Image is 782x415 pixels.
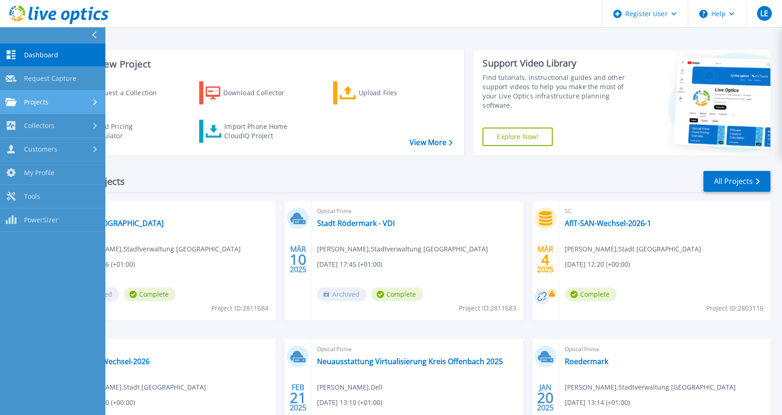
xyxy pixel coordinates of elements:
[537,381,554,415] div: JAN 2025
[537,394,554,402] span: 20
[706,303,764,313] span: Project ID: 2803116
[289,243,307,276] div: MÄR 2025
[66,59,452,69] h3: Start a New Project
[290,256,306,263] span: 10
[483,73,633,110] div: Find tutorials, instructional guides and other support videos to help you make the most of your L...
[211,303,269,313] span: Project ID: 2811684
[565,219,651,228] a: AfIT-SAN-Wechsel-2026-1
[70,357,150,366] a: AfIT-SAN-Wechsel-2026
[124,287,176,301] span: Complete
[24,145,57,153] span: Customers
[565,382,736,392] span: [PERSON_NAME] , Stadtverwaltung [GEOGRAPHIC_DATA]
[371,287,423,301] span: Complete
[24,74,76,83] span: Request Capture
[317,344,517,354] span: Optical Prime
[317,397,382,408] span: [DATE] 13:10 (+01:00)
[333,81,436,104] a: Upload Files
[537,243,554,276] div: MÄR 2025
[24,122,55,130] span: Collectors
[199,81,302,104] a: Download Collector
[70,382,206,392] span: [PERSON_NAME] , Stadt [GEOGRAPHIC_DATA]
[565,397,630,408] span: [DATE] 13:14 (+01:00)
[24,192,40,201] span: Tools
[70,344,270,354] span: SC
[223,84,297,102] div: Download Collector
[565,357,608,366] a: Roedermark
[565,244,701,254] span: [PERSON_NAME] , Stadt [GEOGRAPHIC_DATA]
[66,81,169,104] a: Request a Collection
[70,219,164,228] a: Stadt [GEOGRAPHIC_DATA]
[760,10,768,17] span: LE
[565,287,617,301] span: Complete
[483,57,633,69] div: Support Video Library
[565,259,630,269] span: [DATE] 12:20 (+00:00)
[70,206,270,216] span: Optical Prime
[24,98,49,106] span: Projects
[66,120,169,143] a: Cloud Pricing Calculator
[24,216,58,224] span: PowerSizer
[703,171,770,192] a: All Projects
[70,244,241,254] span: [PERSON_NAME] , Stadtverwaltung [GEOGRAPHIC_DATA]
[91,122,165,140] div: Cloud Pricing Calculator
[317,259,382,269] span: [DATE] 17:45 (+01:00)
[317,206,517,216] span: Optical Prime
[409,138,452,147] a: View More
[289,381,307,415] div: FEB 2025
[359,84,433,102] div: Upload Files
[317,382,383,392] span: [PERSON_NAME] , Dell
[317,287,367,301] span: Archived
[290,394,306,402] span: 21
[483,128,553,146] a: Explore Now!
[317,357,503,366] a: Neuausstattung Virtualisierung Kreis Offenbach 2025
[459,303,516,313] span: Project ID: 2811683
[24,169,55,177] span: My Profile
[224,122,296,140] div: Import Phone Home CloudIQ Project
[317,219,395,228] a: Stadt Rödermark - VDI
[24,51,58,59] span: Dashboard
[317,244,488,254] span: [PERSON_NAME] , Stadtverwaltung [GEOGRAPHIC_DATA]
[565,206,765,216] span: SC
[92,84,166,102] div: Request a Collection
[541,256,550,263] span: 4
[565,344,765,354] span: Optical Prime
